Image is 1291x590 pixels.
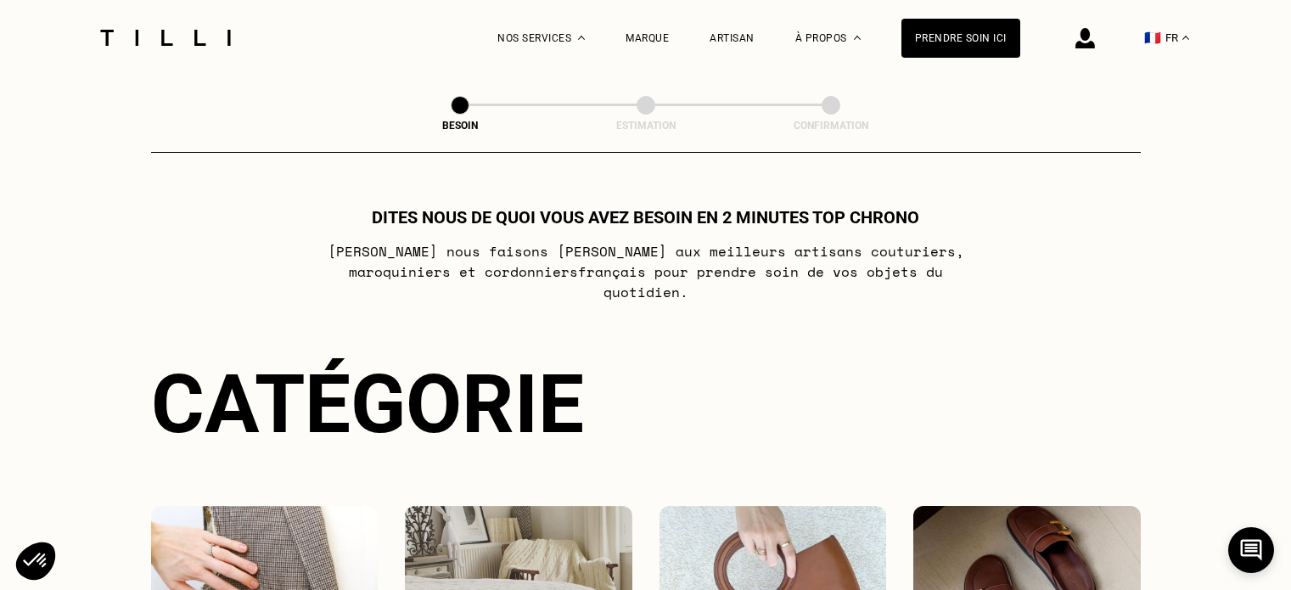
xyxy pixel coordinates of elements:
[1075,28,1095,48] img: icône connexion
[854,36,861,40] img: Menu déroulant à propos
[1144,30,1161,46] span: 🇫🇷
[309,241,982,302] p: [PERSON_NAME] nous faisons [PERSON_NAME] aux meilleurs artisans couturiers , maroquiniers et cord...
[746,120,916,132] div: Confirmation
[901,19,1020,58] a: Prendre soin ici
[94,30,237,46] img: Logo du service de couturière Tilli
[561,120,731,132] div: Estimation
[1182,36,1189,40] img: menu déroulant
[372,207,919,228] h1: Dites nous de quoi vous avez besoin en 2 minutes top chrono
[375,120,545,132] div: Besoin
[151,357,1141,452] div: Catégorie
[710,32,755,44] a: Artisan
[626,32,669,44] a: Marque
[578,36,585,40] img: Menu déroulant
